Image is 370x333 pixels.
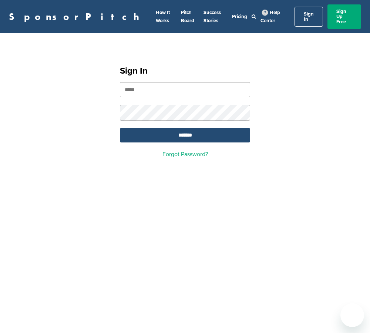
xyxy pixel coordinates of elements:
a: Forgot Password? [162,151,208,158]
a: How It Works [156,10,170,24]
iframe: Button to launch messaging window [340,303,364,327]
a: Help Center [260,8,280,25]
a: Sign In [295,7,323,27]
a: Success Stories [203,10,221,24]
a: Pricing [232,14,247,20]
a: SponsorPitch [9,12,144,21]
a: Sign Up Free [327,4,361,29]
h1: Sign In [120,64,250,78]
a: Pitch Board [181,10,194,24]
